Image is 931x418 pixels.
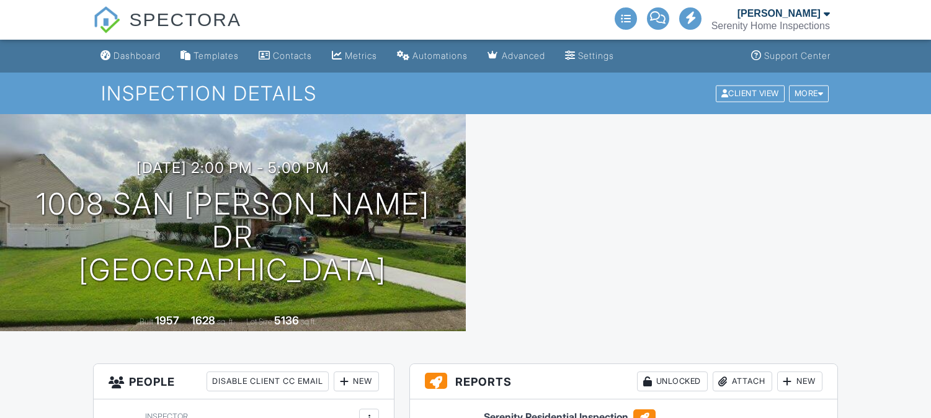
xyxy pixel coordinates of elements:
[94,364,394,399] h3: People
[254,45,317,68] a: Contacts
[327,45,382,68] a: Metrics
[194,50,239,61] div: Templates
[334,371,379,391] div: New
[155,314,179,327] div: 1957
[789,85,829,102] div: More
[578,50,614,61] div: Settings
[746,45,835,68] a: Support Center
[716,85,785,102] div: Client View
[715,88,788,97] a: Client View
[114,50,161,61] div: Dashboard
[777,371,822,391] div: New
[412,50,468,61] div: Automations
[502,50,545,61] div: Advanced
[764,50,831,61] div: Support Center
[101,82,830,104] h1: Inspection Details
[207,371,329,391] div: Disable Client CC Email
[93,6,120,33] img: The Best Home Inspection Software - Spectora
[560,45,619,68] a: Settings
[176,45,244,68] a: Templates
[130,6,242,32] span: SPECTORA
[20,188,446,286] h1: 1008 San [PERSON_NAME] Dr [GEOGRAPHIC_DATA]
[483,45,550,68] a: Advanced
[96,45,166,68] a: Dashboard
[301,317,316,326] span: sq.ft.
[274,314,299,327] div: 5136
[246,317,272,326] span: Lot Size
[273,50,312,61] div: Contacts
[191,314,215,327] div: 1628
[345,50,377,61] div: Metrics
[217,317,234,326] span: sq. ft.
[410,364,837,399] h3: Reports
[140,317,153,326] span: Built
[713,371,772,391] div: Attach
[711,20,830,32] div: Serenity Home Inspections
[93,19,241,42] a: SPECTORA
[637,371,708,391] div: Unlocked
[737,7,821,20] div: [PERSON_NAME]
[392,45,473,68] a: Automations (Advanced)
[136,159,329,176] h3: [DATE] 2:00 pm - 5:00 pm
